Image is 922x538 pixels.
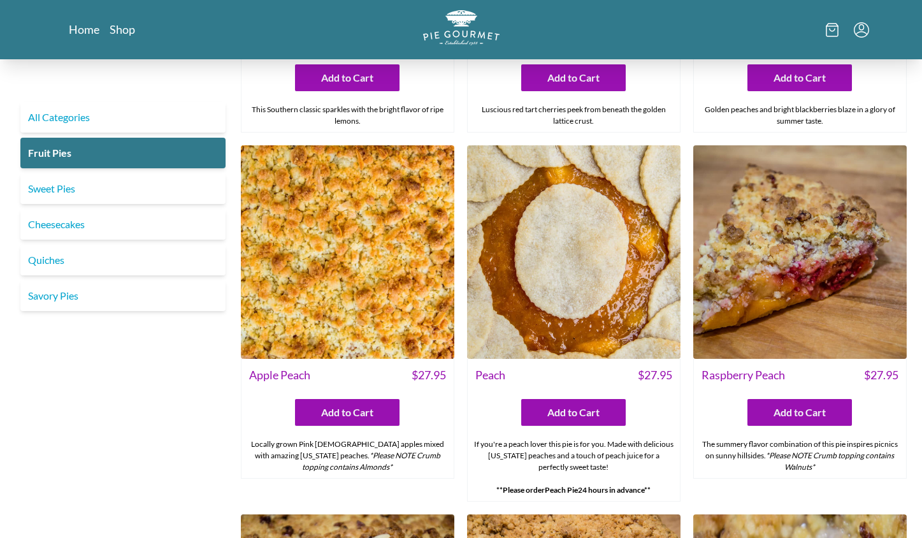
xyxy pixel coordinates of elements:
[774,70,826,85] span: Add to Cart
[412,367,446,384] span: $ 27.95
[638,367,672,384] span: $ 27.95
[547,70,600,85] span: Add to Cart
[20,173,226,204] a: Sweet Pies
[766,451,894,472] em: *Please NOTE Crumb topping contains Walnuts*
[747,64,852,91] button: Add to Cart
[20,138,226,168] a: Fruit Pies
[20,245,226,275] a: Quiches
[545,485,578,495] strong: Peach Pie
[20,102,226,133] a: All Categories
[321,405,373,420] span: Add to Cart
[475,367,505,384] span: Peach
[249,367,310,384] span: Apple Peach
[295,64,400,91] button: Add to Cart
[302,451,440,472] em: *Please NOTE Crumb topping contains Almonds*
[521,64,626,91] button: Add to Cart
[694,99,906,132] div: Golden peaches and bright blackberries blaze in a glory of summer taste.
[69,22,99,37] a: Home
[496,485,651,495] strong: **Please order 24 hours in advance**
[547,405,600,420] span: Add to Cart
[241,145,454,359] img: Apple Peach
[295,399,400,426] button: Add to Cart
[423,10,500,45] img: logo
[774,405,826,420] span: Add to Cart
[467,145,681,359] img: Peach
[468,433,680,501] div: If you're a peach lover this pie is for you. Made with delicious [US_STATE] peaches and a touch o...
[521,399,626,426] button: Add to Cart
[693,145,907,359] img: Raspberry Peach
[468,99,680,132] div: Luscious red tart cherries peek from beneath the golden lattice crust.
[702,367,785,384] span: Raspberry Peach
[747,399,852,426] button: Add to Cart
[241,99,454,132] div: This Southern classic sparkles with the bright flavor of ripe lemons.
[20,280,226,311] a: Savory Pies
[864,367,898,384] span: $ 27.95
[110,22,135,37] a: Shop
[20,209,226,240] a: Cheesecakes
[241,433,454,478] div: Locally grown Pink [DEMOGRAPHIC_DATA] apples mixed with amazing [US_STATE] peaches.
[694,433,906,478] div: The summery flavor combination of this pie inspires picnics on sunny hillsides.
[321,70,373,85] span: Add to Cart
[423,10,500,49] a: Logo
[854,22,869,38] button: Menu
